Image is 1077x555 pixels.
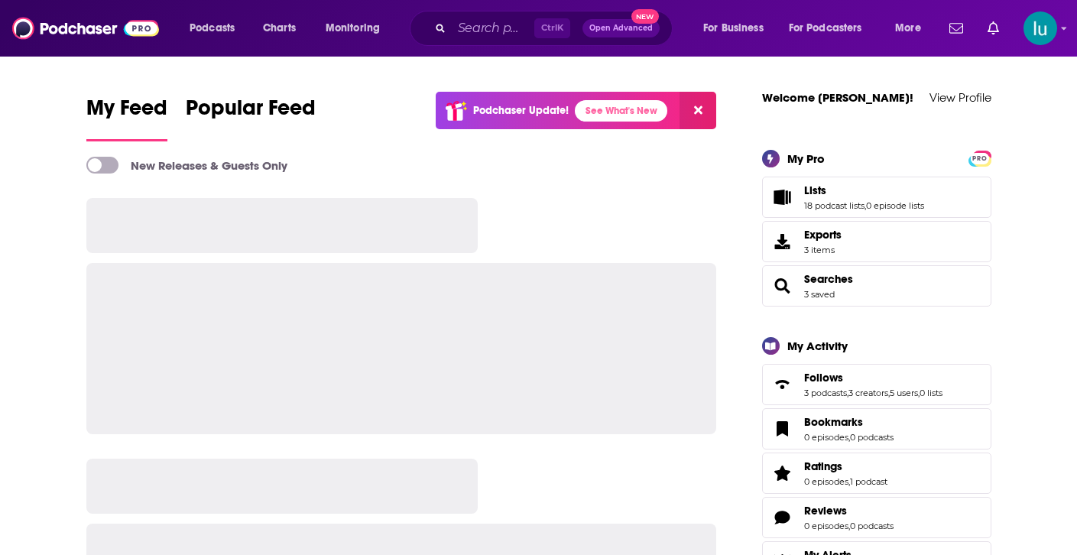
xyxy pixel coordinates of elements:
[850,476,887,487] a: 1 podcast
[326,18,380,39] span: Monitoring
[767,507,798,528] a: Reviews
[848,521,850,531] span: ,
[848,476,850,487] span: ,
[779,16,884,41] button: open menu
[762,408,991,450] span: Bookmarks
[895,18,921,39] span: More
[424,11,687,46] div: Search podcasts, credits, & more...
[1023,11,1057,45] span: Logged in as lusodano
[971,153,989,164] span: PRO
[762,497,991,538] span: Reviews
[804,245,842,255] span: 3 items
[86,157,287,174] a: New Releases & Guests Only
[789,18,862,39] span: For Podcasters
[473,104,569,117] p: Podchaser Update!
[631,9,659,24] span: New
[804,183,826,197] span: Lists
[804,371,843,385] span: Follows
[804,415,863,429] span: Bookmarks
[804,228,842,242] span: Exports
[315,16,400,41] button: open menu
[804,371,942,385] a: Follows
[575,100,667,122] a: See What's New
[767,275,798,297] a: Searches
[848,388,888,398] a: 3 creators
[186,95,316,141] a: Popular Feed
[920,388,942,398] a: 0 lists
[981,15,1005,41] a: Show notifications dropdown
[693,16,783,41] button: open menu
[12,14,159,43] img: Podchaser - Follow, Share and Rate Podcasts
[804,504,847,518] span: Reviews
[1023,11,1057,45] button: Show profile menu
[86,95,167,130] span: My Feed
[582,19,660,37] button: Open AdvancedNew
[971,151,989,163] a: PRO
[888,388,890,398] span: ,
[890,388,918,398] a: 5 users
[452,16,534,41] input: Search podcasts, credits, & more...
[804,200,865,211] a: 18 podcast lists
[762,177,991,218] span: Lists
[804,272,853,286] a: Searches
[190,18,235,39] span: Podcasts
[804,432,848,443] a: 0 episodes
[762,265,991,307] span: Searches
[767,231,798,252] span: Exports
[787,151,825,166] div: My Pro
[850,521,894,531] a: 0 podcasts
[767,374,798,395] a: Follows
[804,476,848,487] a: 0 episodes
[762,453,991,494] span: Ratings
[253,16,305,41] a: Charts
[589,24,653,32] span: Open Advanced
[767,462,798,484] a: Ratings
[850,432,894,443] a: 0 podcasts
[804,388,847,398] a: 3 podcasts
[804,459,887,473] a: Ratings
[804,183,924,197] a: Lists
[848,432,850,443] span: ,
[762,364,991,405] span: Follows
[804,415,894,429] a: Bookmarks
[804,289,835,300] a: 3 saved
[787,339,848,353] div: My Activity
[929,90,991,105] a: View Profile
[866,200,924,211] a: 0 episode lists
[767,418,798,440] a: Bookmarks
[847,388,848,398] span: ,
[703,18,764,39] span: For Business
[1023,11,1057,45] img: User Profile
[263,18,296,39] span: Charts
[804,521,848,531] a: 0 episodes
[186,95,316,130] span: Popular Feed
[179,16,255,41] button: open menu
[943,15,969,41] a: Show notifications dropdown
[534,18,570,38] span: Ctrl K
[865,200,866,211] span: ,
[86,95,167,141] a: My Feed
[767,187,798,208] a: Lists
[884,16,940,41] button: open menu
[762,90,913,105] a: Welcome [PERSON_NAME]!
[804,504,894,518] a: Reviews
[804,459,842,473] span: Ratings
[918,388,920,398] span: ,
[762,221,991,262] a: Exports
